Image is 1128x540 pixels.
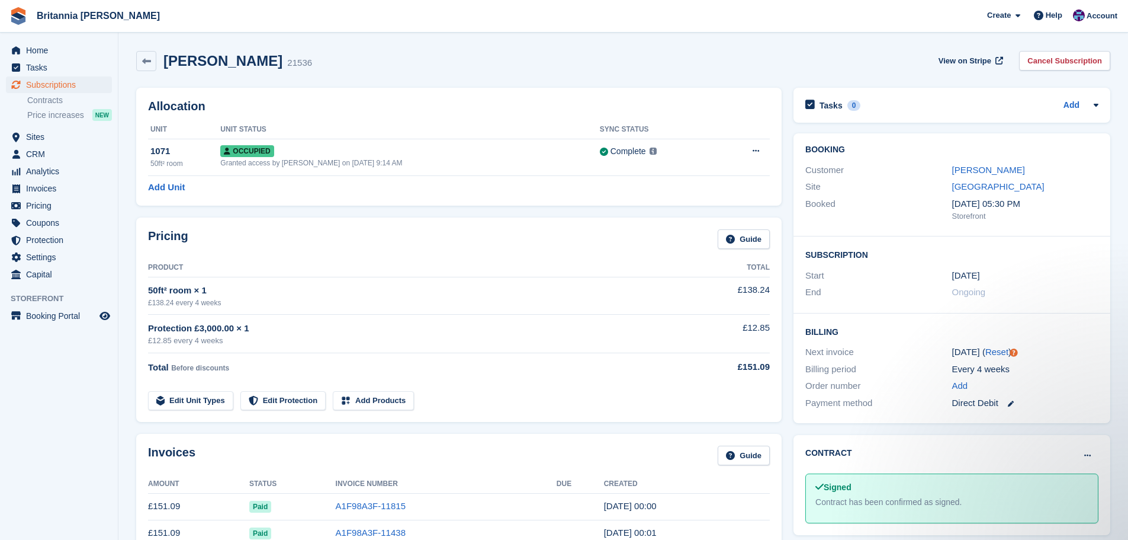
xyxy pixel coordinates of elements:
th: Sync Status [600,120,718,139]
th: Invoice Number [336,475,557,494]
div: Complete [610,145,646,158]
span: Capital [26,266,97,283]
span: Settings [26,249,97,266]
span: Create [987,9,1011,21]
div: Granted access by [PERSON_NAME] on [DATE] 9:14 AM [220,158,599,168]
a: menu [6,215,112,231]
a: Reset [985,347,1008,357]
div: [DATE] ( ) [952,346,1098,359]
time: 2023-07-07 23:00:00 UTC [952,269,980,283]
span: Storefront [11,293,118,305]
a: menu [6,180,112,197]
a: Guide [718,229,770,249]
a: Price increases NEW [27,108,112,122]
a: menu [6,129,112,145]
div: Direct Debit [952,397,1098,410]
a: A1F98A3F-11438 [336,528,406,538]
a: menu [6,308,112,324]
a: menu [6,197,112,214]
div: Booked [805,197,952,222]
th: Product [148,258,703,277]
td: £12.85 [703,315,770,353]
div: End [805,286,952,299]
div: Customer [805,164,952,177]
th: Amount [148,475,249,494]
th: Status [249,475,336,494]
div: £12.85 every 4 weeks [148,335,703,347]
span: Pricing [26,197,97,214]
span: Paid [249,528,271,539]
div: Next invoice [805,346,952,359]
span: Occupied [220,145,274,157]
a: menu [6,232,112,248]
img: stora-icon-8386f47178a22dfd0bd8f6a31ec36ba5ce8667c1dd55bd0f319d3a0aa187defe.svg [9,7,27,25]
a: Preview store [98,309,112,323]
span: Paid [249,501,271,513]
a: [PERSON_NAME] [952,165,1025,175]
span: Protection [26,232,97,248]
img: Becca Clark [1073,9,1085,21]
a: menu [6,146,112,162]
a: Guide [718,446,770,465]
img: icon-info-grey-7440780725fd019a000dd9b08b2336e03edf1995a4989e88bcd33f0948082b44.svg [650,148,657,155]
span: Price increases [27,110,84,121]
span: Coupons [26,215,97,231]
a: Cancel Subscription [1019,51,1110,71]
td: £151.09 [148,493,249,520]
div: £138.24 every 4 weeks [148,298,703,308]
div: Signed [815,481,1088,494]
h2: Billing [805,325,1098,337]
div: £151.09 [703,360,770,374]
span: View on Stripe [939,55,991,67]
span: Before discounts [171,364,229,372]
a: Britannia [PERSON_NAME] [32,6,165,25]
h2: Subscription [805,248,1098,260]
h2: Pricing [148,229,188,249]
span: Booking Portal [26,308,97,324]
th: Due [557,475,604,494]
span: Tasks [26,59,97,76]
a: Add [952,379,968,393]
a: menu [6,59,112,76]
a: [GEOGRAPHIC_DATA] [952,181,1045,191]
h2: Allocation [148,100,770,113]
a: menu [6,42,112,59]
div: 0 [847,100,861,111]
span: Account [1087,10,1117,22]
a: menu [6,76,112,93]
h2: [PERSON_NAME] [163,53,282,69]
a: Edit Protection [240,391,326,411]
th: Unit Status [220,120,599,139]
div: 50ft² room [150,158,220,169]
th: Unit [148,120,220,139]
a: View on Stripe [934,51,1005,71]
span: Subscriptions [26,76,97,93]
a: Contracts [27,95,112,106]
div: Start [805,269,952,283]
h2: Booking [805,145,1098,155]
span: Analytics [26,163,97,180]
a: menu [6,266,112,283]
h2: Contract [805,447,852,459]
h2: Invoices [148,446,195,465]
a: Add Unit [148,181,185,194]
div: [DATE] 05:30 PM [952,197,1098,211]
td: £138.24 [703,277,770,314]
span: CRM [26,146,97,162]
span: Total [148,362,169,372]
div: 21536 [287,56,312,70]
span: Sites [26,129,97,145]
span: Invoices [26,180,97,197]
div: 50ft² room × 1 [148,284,703,298]
time: 2025-09-26 23:00:15 UTC [604,501,657,511]
span: Home [26,42,97,59]
a: Add [1063,99,1079,113]
div: Protection £3,000.00 × 1 [148,322,703,335]
a: Add Products [333,391,414,411]
a: menu [6,163,112,180]
a: menu [6,249,112,266]
div: Billing period [805,363,952,376]
span: Help [1046,9,1062,21]
div: 1071 [150,145,220,158]
a: Edit Unit Types [148,391,233,411]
